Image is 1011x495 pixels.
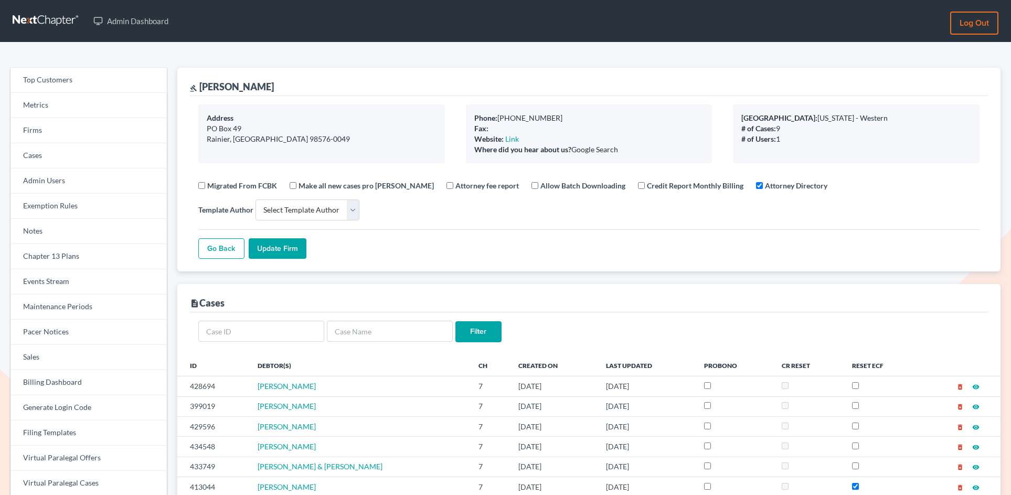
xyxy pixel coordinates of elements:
a: Link [505,134,519,143]
a: delete_forever [956,402,964,410]
i: delete_forever [956,484,964,491]
b: Fax: [474,124,488,133]
input: Case Name [327,321,453,342]
div: 9 [741,123,971,134]
th: CR Reset [773,355,844,376]
div: Cases [190,297,225,309]
td: 7 [470,437,510,457]
a: delete_forever [956,462,964,471]
td: 399019 [177,396,249,416]
th: ID [177,355,249,376]
td: [DATE] [598,416,696,436]
label: Allow Batch Downloading [540,180,625,191]
a: Admin Users [10,168,167,194]
b: Website: [474,134,504,143]
a: Notes [10,219,167,244]
td: 433749 [177,457,249,477]
th: Debtor(s) [249,355,470,376]
td: [DATE] [510,376,598,396]
div: [PHONE_NUMBER] [474,113,704,123]
th: Last Updated [598,355,696,376]
b: [GEOGRAPHIC_DATA]: [741,113,817,122]
a: Chapter 13 Plans [10,244,167,269]
a: delete_forever [956,382,964,391]
a: Pacer Notices [10,320,167,345]
b: Where did you hear about us? [474,145,571,154]
i: visibility [972,424,980,431]
div: [PERSON_NAME] [190,80,274,93]
th: ProBono [696,355,773,376]
a: Top Customers [10,68,167,93]
td: 428694 [177,376,249,396]
i: visibility [972,484,980,491]
i: delete_forever [956,403,964,410]
i: description [190,299,199,308]
div: PO Box 49 [207,123,437,134]
i: visibility [972,403,980,410]
i: gavel [190,85,197,92]
input: Case ID [198,321,324,342]
a: [PERSON_NAME] [258,422,316,431]
label: Make all new cases pro [PERSON_NAME] [299,180,434,191]
div: [US_STATE] - Western [741,113,971,123]
div: 1 [741,134,971,144]
i: visibility [972,383,980,391]
a: visibility [972,422,980,431]
a: [PERSON_NAME] [258,402,316,410]
td: [DATE] [510,396,598,416]
td: 434548 [177,437,249,457]
a: Billing Dashboard [10,370,167,395]
label: Migrated From FCBK [207,180,277,191]
a: visibility [972,402,980,410]
b: # of Cases: [741,124,776,133]
td: 429596 [177,416,249,436]
i: visibility [972,444,980,451]
a: visibility [972,462,980,471]
td: [DATE] [598,376,696,396]
i: delete_forever [956,464,964,471]
i: visibility [972,464,980,471]
a: [PERSON_NAME] [258,442,316,451]
a: [PERSON_NAME] [258,382,316,391]
th: Created On [510,355,598,376]
td: [DATE] [510,457,598,477]
a: Go Back [198,238,244,259]
a: Admin Dashboard [88,12,174,30]
i: delete_forever [956,444,964,451]
td: 7 [470,457,510,477]
a: Log out [950,12,998,35]
a: Firms [10,118,167,143]
th: Reset ECF [844,355,919,376]
a: Virtual Paralegal Offers [10,446,167,471]
a: Metrics [10,93,167,118]
a: visibility [972,442,980,451]
td: 7 [470,396,510,416]
a: visibility [972,482,980,491]
i: delete_forever [956,424,964,431]
div: Rainier, [GEOGRAPHIC_DATA] 98576-0049 [207,134,437,144]
div: Google Search [474,144,704,155]
a: delete_forever [956,422,964,431]
input: Filter [455,321,502,342]
input: Update Firm [249,238,306,259]
a: Generate Login Code [10,395,167,420]
a: Exemption Rules [10,194,167,219]
a: visibility [972,382,980,391]
td: [DATE] [598,437,696,457]
a: Filing Templates [10,420,167,446]
a: [PERSON_NAME] & [PERSON_NAME] [258,462,382,471]
i: delete_forever [956,383,964,391]
th: Ch [470,355,510,376]
label: Attorney Directory [765,180,827,191]
td: 7 [470,416,510,436]
a: [PERSON_NAME] [258,482,316,491]
label: Template Author [198,204,253,215]
td: 7 [470,376,510,396]
a: Events Stream [10,269,167,294]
